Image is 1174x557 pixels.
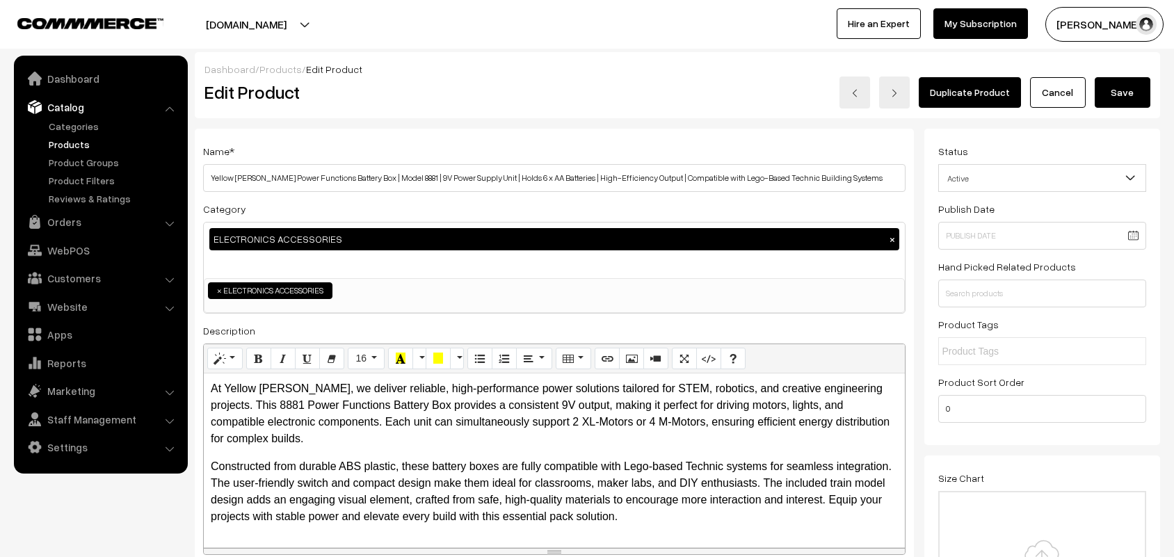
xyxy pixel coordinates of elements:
[306,63,362,75] span: Edit Product
[942,344,1064,359] input: Product Tags
[933,8,1028,39] a: My Subscription
[721,348,746,370] button: Help
[204,81,586,103] h2: Edit Product
[203,323,255,338] label: Description
[556,348,591,370] button: Table
[17,18,163,29] img: COMMMERCE
[1045,7,1164,42] button: [PERSON_NAME]
[211,380,898,447] p: At Yellow [PERSON_NAME], we deliver reliable, high-performance power solutions tailored for STEM,...
[17,322,183,347] a: Apps
[271,348,296,370] button: Italic (CTRL+I)
[45,155,183,170] a: Product Groups
[319,348,344,370] button: Remove Font Style (CTRL+\)
[203,202,246,216] label: Category
[619,348,644,370] button: Picture
[938,259,1076,274] label: Hand Picked Related Products
[17,378,183,403] a: Marketing
[938,317,999,332] label: Product Tags
[45,191,183,206] a: Reviews & Ratings
[643,348,668,370] button: Video
[204,548,905,554] div: resize
[696,348,721,370] button: Code View
[595,348,620,370] button: Link (CTRL+K)
[938,471,984,485] label: Size Chart
[211,460,892,522] span: Constructed from durable ABS plastic, these battery boxes are fully compatible with Lego-based Te...
[412,348,426,370] button: More Color
[1030,77,1086,108] a: Cancel
[246,348,271,370] button: Bold (CTRL+B)
[467,348,492,370] button: Unordered list (CTRL+SHIFT+NUM7)
[426,348,451,370] button: Background Color
[209,228,899,250] div: ELECTRONICS ACCESSORIES
[17,350,183,376] a: Reports
[17,294,183,319] a: Website
[207,348,243,370] button: Style
[203,164,906,192] input: Name
[938,222,1147,250] input: Publish Date
[355,353,367,364] span: 16
[837,8,921,39] a: Hire an Expert
[938,202,995,216] label: Publish Date
[938,164,1147,192] span: Active
[208,282,332,299] li: ELECTRONICS ACCESSORIES
[259,63,302,75] a: Products
[157,7,335,42] button: [DOMAIN_NAME]
[17,238,183,263] a: WebPOS
[1136,14,1157,35] img: user
[45,119,183,134] a: Categories
[45,137,183,152] a: Products
[938,395,1147,423] input: Enter Number
[45,173,183,188] a: Product Filters
[17,95,183,120] a: Catalog
[450,348,464,370] button: More Color
[939,166,1146,191] span: Active
[17,435,183,460] a: Settings
[17,266,183,291] a: Customers
[17,407,183,432] a: Staff Management
[203,144,234,159] label: Name
[851,89,859,97] img: left-arrow.png
[516,348,552,370] button: Paragraph
[492,348,517,370] button: Ordered list (CTRL+SHIFT+NUM8)
[672,348,697,370] button: Full Screen
[938,280,1147,307] input: Search products
[217,284,222,297] span: ×
[1095,77,1150,108] button: Save
[388,348,413,370] button: Recent Color
[890,89,899,97] img: right-arrow.png
[295,348,320,370] button: Underline (CTRL+U)
[919,77,1021,108] a: Duplicate Product
[17,14,139,31] a: COMMMERCE
[348,348,385,370] button: Font Size
[938,144,968,159] label: Status
[17,66,183,91] a: Dashboard
[204,63,255,75] a: Dashboard
[17,209,183,234] a: Orders
[204,62,1150,76] div: / /
[938,375,1024,389] label: Product Sort Order
[886,233,899,245] button: ×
